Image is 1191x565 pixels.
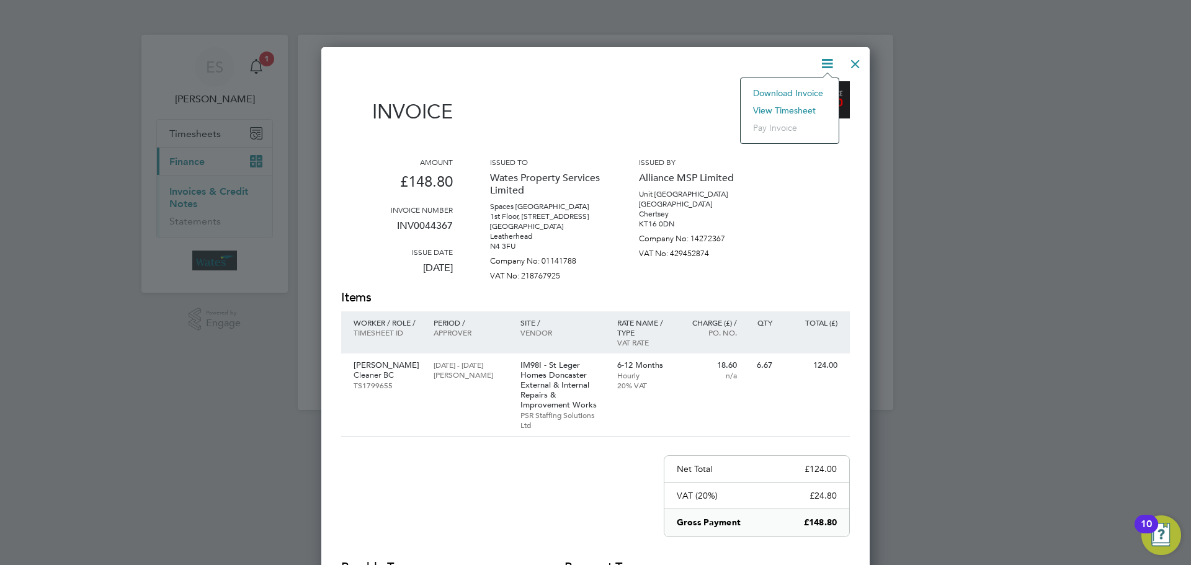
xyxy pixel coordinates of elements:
[341,247,453,257] h3: Issue date
[617,370,671,380] p: Hourly
[490,266,602,281] p: VAT No: 218767925
[341,257,453,289] p: [DATE]
[683,360,737,370] p: 18.60
[639,229,751,244] p: Company No: 14272367
[1141,524,1152,540] div: 10
[434,360,507,370] p: [DATE] - [DATE]
[490,202,602,211] p: Spaces [GEOGRAPHIC_DATA]
[341,215,453,247] p: INV0044367
[490,167,602,202] p: Wates Property Services Limited
[490,221,602,231] p: [GEOGRAPHIC_DATA]
[434,318,507,327] p: Period /
[749,318,772,327] p: QTY
[639,157,751,167] h3: Issued by
[677,463,712,474] p: Net Total
[490,251,602,266] p: Company No: 01141788
[341,157,453,167] h3: Amount
[747,119,832,136] li: Pay invoice
[677,490,718,501] p: VAT (20%)
[490,241,602,251] p: N4 3FU
[639,167,751,189] p: Alliance MSP Limited
[341,100,453,123] h1: Invoice
[354,327,421,337] p: Timesheet ID
[617,318,671,337] p: Rate name / type
[520,360,605,410] p: IM98I - St Leger Homes Doncaster External & Internal Repairs & Improvement Works
[434,370,507,380] p: [PERSON_NAME]
[520,327,605,337] p: Vendor
[617,380,671,390] p: 20% VAT
[639,209,751,219] p: Chertsey
[639,219,751,229] p: KT16 0DN
[785,360,837,370] p: 124.00
[805,463,837,474] p: £124.00
[749,360,772,370] p: 6.67
[747,84,832,102] li: Download Invoice
[341,205,453,215] h3: Invoice number
[804,517,837,529] p: £148.80
[683,327,737,337] p: Po. No.
[341,289,850,306] h2: Items
[354,370,421,380] p: Cleaner BC
[810,490,837,501] p: £24.80
[683,370,737,380] p: n/a
[785,318,837,327] p: Total (£)
[434,327,507,337] p: Approver
[639,189,751,199] p: Unit [GEOGRAPHIC_DATA]
[1141,515,1181,555] button: Open Resource Center, 10 new notifications
[490,157,602,167] h3: Issued to
[683,318,737,327] p: Charge (£) /
[639,244,751,259] p: VAT No: 429452874
[677,517,741,529] p: Gross Payment
[490,211,602,221] p: 1st Floor, [STREET_ADDRESS]
[354,318,421,327] p: Worker / Role /
[639,199,751,209] p: [GEOGRAPHIC_DATA]
[490,231,602,241] p: Leatherhead
[354,360,421,370] p: [PERSON_NAME]
[520,318,605,327] p: Site /
[617,360,671,370] p: 6-12 Months
[341,167,453,205] p: £148.80
[617,337,671,347] p: VAT rate
[520,410,605,430] p: PSR Staffing Solutions Ltd
[354,380,421,390] p: TS1799655
[747,102,832,119] li: View timesheet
